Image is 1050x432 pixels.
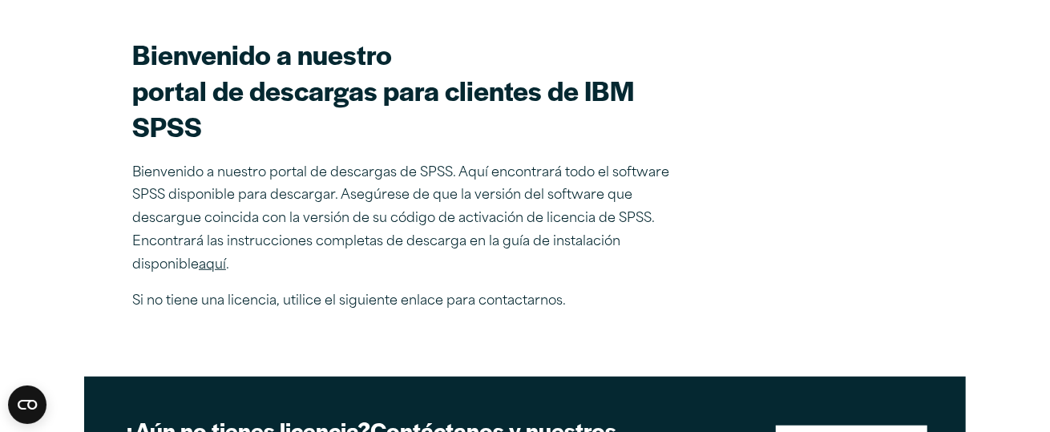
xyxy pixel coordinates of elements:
a: aquí [199,259,226,272]
font: Si no tiene una licencia, utilice el siguiente enlace para contactarnos. [132,295,566,308]
font: . [226,259,229,272]
button: Open CMP widget [8,386,46,424]
font: portal de descargas para clientes de IBM SPSS [132,71,634,145]
font: Bienvenido a nuestro portal de descargas de SPSS. Aquí encontrará todo el software SPSS disponibl... [132,167,669,272]
font: Bienvenido a nuestro [132,34,392,73]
